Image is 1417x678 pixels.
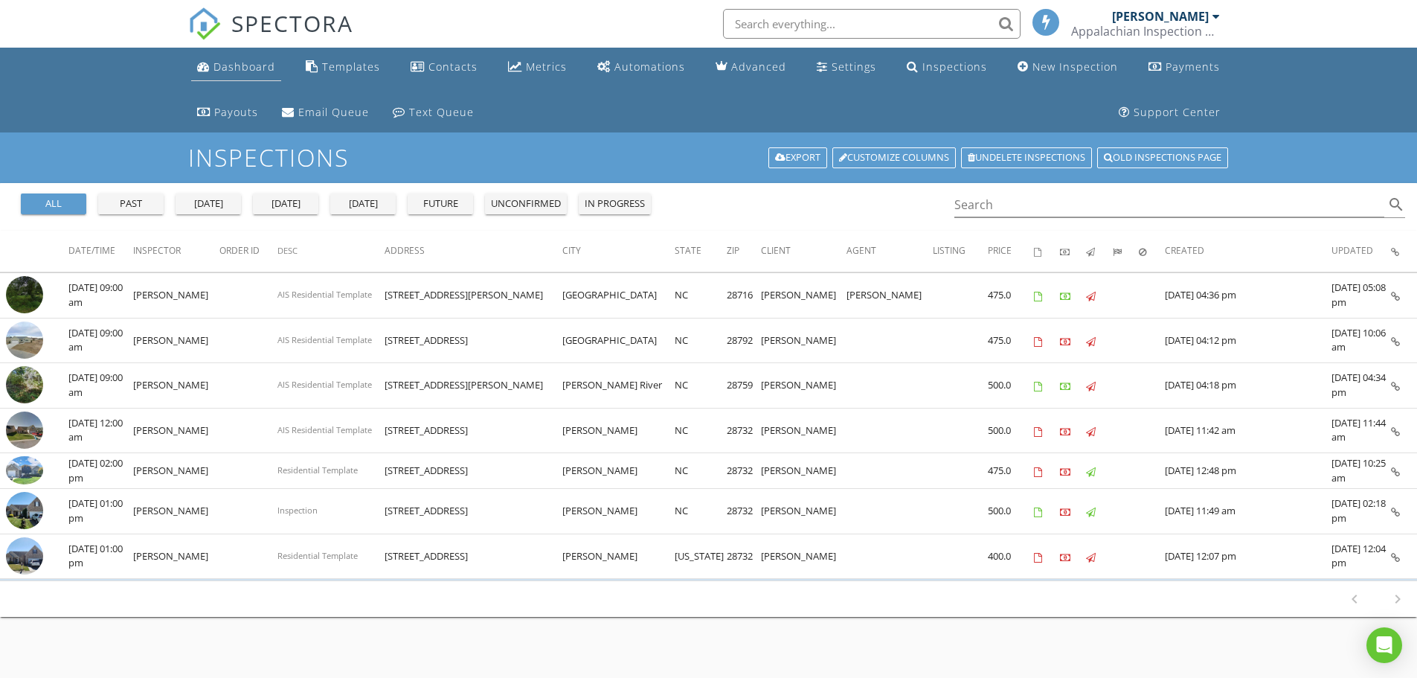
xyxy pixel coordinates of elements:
a: Text Queue [387,99,480,127]
th: Agreements signed: Not sorted. [1034,231,1060,272]
td: [PERSON_NAME] [133,318,219,363]
td: [STREET_ADDRESS] [385,453,562,489]
td: [DATE] 05:08 pm [1331,273,1391,319]
div: all [27,196,80,211]
td: [DATE] 11:49 am [1165,489,1331,534]
th: Desc: Not sorted. [277,231,385,272]
td: NC [675,489,727,534]
td: 28732 [727,489,760,534]
span: Client [761,244,791,257]
td: [DATE] 12:04 pm [1331,534,1391,579]
span: State [675,244,701,257]
td: [PERSON_NAME] [562,408,675,453]
td: [DATE] 04:12 pm [1165,318,1331,363]
img: streetview [6,276,43,313]
button: [DATE] [253,194,318,214]
td: [PERSON_NAME] River [562,363,675,409]
td: 28792 [727,318,760,363]
img: cover.jpg [6,492,43,529]
td: 28716 [727,273,760,319]
td: [DATE] 04:36 pm [1165,273,1331,319]
td: [DATE] 09:00 am [68,363,133,409]
td: [DATE] 11:44 am [1331,408,1391,453]
td: [STREET_ADDRESS] [385,408,562,453]
span: City [562,244,581,257]
a: Email Queue [276,99,375,127]
div: Open Intercom Messenger [1366,627,1402,663]
td: [PERSON_NAME] [133,273,219,319]
td: 475.0 [988,273,1034,319]
td: [PERSON_NAME] [133,363,219,409]
input: Search everything... [723,9,1021,39]
th: Inspector: Not sorted. [133,231,219,272]
div: Dashboard [213,60,275,74]
img: The Best Home Inspection Software - Spectora [188,7,221,40]
div: in progress [585,196,645,211]
button: future [408,194,473,214]
th: Listing: Not sorted. [933,231,989,272]
div: Settings [832,60,876,74]
td: [STREET_ADDRESS][PERSON_NAME] [385,363,562,409]
td: [DATE] 12:07 pm [1165,534,1331,579]
td: [PERSON_NAME] [562,489,675,534]
td: [DATE] 09:00 am [68,273,133,319]
td: [PERSON_NAME] [761,408,847,453]
button: in progress [579,194,651,214]
th: Client: Not sorted. [761,231,847,272]
span: AIS Residential Template [277,424,372,435]
th: Canceled: Not sorted. [1139,231,1165,272]
input: Search [954,193,1385,217]
td: 28732 [727,453,760,489]
td: [PERSON_NAME] [133,489,219,534]
a: Inspections [901,54,993,81]
span: Inspector [133,244,181,257]
div: Payouts [214,105,258,119]
a: Payouts [191,99,264,127]
td: [PERSON_NAME] [761,534,847,579]
td: [DATE] 04:34 pm [1331,363,1391,409]
div: Advanced [731,60,786,74]
a: Metrics [502,54,573,81]
th: Paid: Not sorted. [1060,231,1086,272]
td: 400.0 [988,534,1034,579]
a: Contacts [405,54,483,81]
td: NC [675,318,727,363]
td: [DATE] 10:25 am [1331,453,1391,489]
td: 28732 [727,534,760,579]
td: 500.0 [988,489,1034,534]
span: Residential Template [277,464,358,476]
span: Updated [1331,244,1373,257]
td: 28759 [727,363,760,409]
div: Templates [322,60,380,74]
td: NC [675,453,727,489]
img: streetview [6,366,43,403]
button: all [21,194,86,214]
td: [PERSON_NAME] [133,534,219,579]
span: Date/Time [68,244,115,257]
a: Dashboard [191,54,281,81]
th: Date/Time: Not sorted. [68,231,133,272]
th: Address: Not sorted. [385,231,562,272]
span: AIS Residential Template [277,289,372,300]
td: 500.0 [988,363,1034,409]
a: Export [768,147,827,168]
div: future [414,196,467,211]
div: Payments [1166,60,1220,74]
td: [DATE] 09:00 am [68,318,133,363]
td: [PERSON_NAME] [562,534,675,579]
th: Inspection Details: Not sorted. [1391,231,1417,272]
th: Order ID: Not sorted. [219,231,277,272]
a: New Inspection [1012,54,1124,81]
th: Submitted: Not sorted. [1113,231,1139,272]
span: Order ID [219,244,260,257]
td: 500.0 [988,408,1034,453]
span: Zip [727,244,739,257]
td: [DATE] 01:00 pm [68,534,133,579]
td: NC [675,408,727,453]
td: [STREET_ADDRESS][PERSON_NAME] [385,273,562,319]
img: streetview [6,412,43,449]
button: [DATE] [330,194,396,214]
td: 475.0 [988,453,1034,489]
a: Advanced [710,54,792,81]
div: Text Queue [409,105,474,119]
